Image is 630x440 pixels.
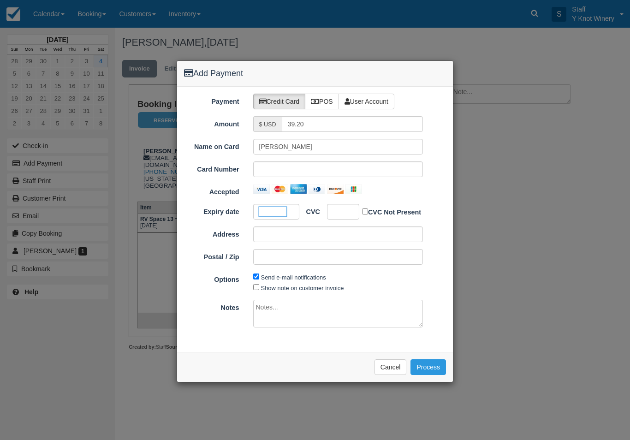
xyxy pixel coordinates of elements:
iframe: Secure card number input frame [259,165,417,174]
label: Show note on customer invoice [261,285,344,291]
label: CVC Not Present [362,207,421,217]
h4: Add Payment [184,68,446,80]
label: Expiry date [177,204,246,217]
label: Notes [177,300,246,313]
label: POS [305,94,339,109]
label: CVC [299,204,320,217]
iframe: Secure CVC input frame [333,207,347,216]
label: Credit Card [253,94,306,109]
input: Valid amount required. [282,116,423,132]
label: Options [177,272,246,285]
button: Cancel [374,359,407,375]
button: Process [410,359,446,375]
label: User Account [339,94,394,109]
label: Address [177,226,246,239]
label: Accepted [177,184,246,197]
input: CVC Not Present [362,208,368,214]
iframe: Secure expiration date input frame [259,207,286,216]
label: Payment [177,94,246,107]
label: Amount [177,116,246,129]
label: Card Number [177,161,246,174]
label: Send e-mail notifications [261,274,326,281]
small: $ USD [259,121,276,128]
label: Postal / Zip [177,249,246,262]
label: Name on Card [177,139,246,152]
